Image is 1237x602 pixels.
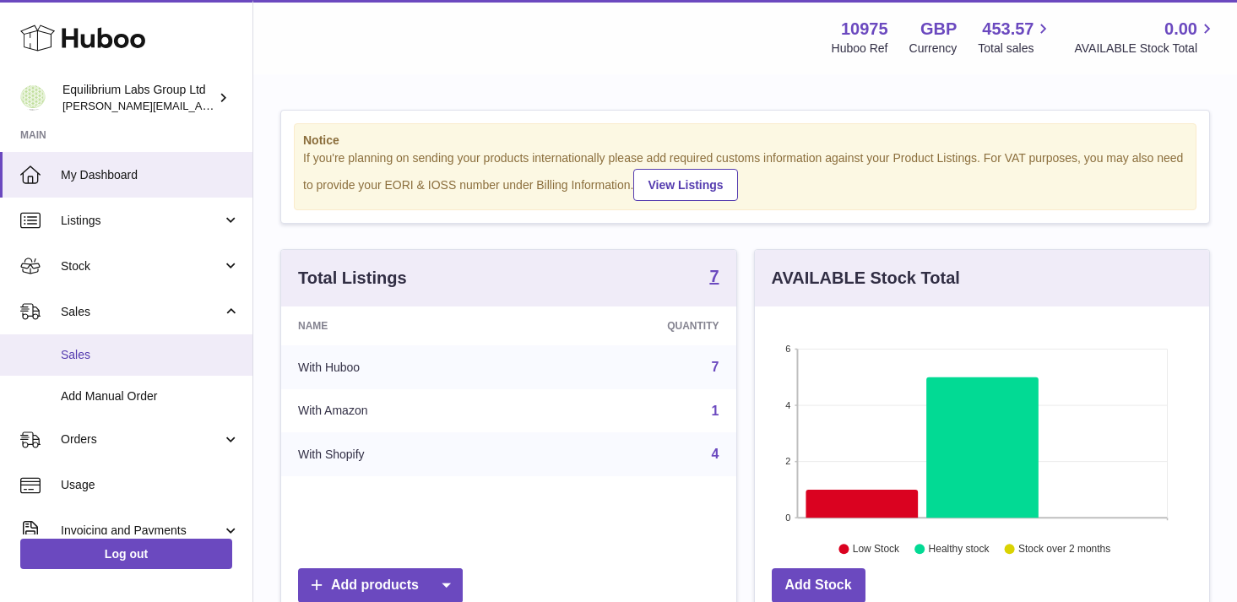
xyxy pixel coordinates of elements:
span: Total sales [978,41,1053,57]
text: 6 [785,344,790,354]
h3: Total Listings [298,267,407,290]
div: Currency [909,41,958,57]
span: My Dashboard [61,167,240,183]
a: 7 [712,360,719,374]
text: Low Stock [852,543,899,555]
a: 7 [709,268,719,288]
a: 1 [712,404,719,418]
text: Healthy stock [928,543,990,555]
a: 4 [712,447,719,461]
span: Orders [61,431,222,447]
a: 0.00 AVAILABLE Stock Total [1074,18,1217,57]
th: Quantity [530,306,736,345]
span: AVAILABLE Stock Total [1074,41,1217,57]
span: Sales [61,304,222,320]
a: 453.57 Total sales [978,18,1053,57]
div: If you're planning on sending your products internationally please add required customs informati... [303,150,1187,201]
text: Stock over 2 months [1018,543,1110,555]
span: Stock [61,258,222,274]
text: 2 [785,456,790,466]
td: With Huboo [281,345,530,389]
strong: Notice [303,133,1187,149]
td: With Shopify [281,432,530,476]
span: Invoicing and Payments [61,523,222,539]
div: Equilibrium Labs Group Ltd [62,82,214,114]
span: 0.00 [1164,18,1197,41]
text: 0 [785,513,790,523]
h3: AVAILABLE Stock Total [772,267,960,290]
div: Huboo Ref [832,41,888,57]
img: h.woodrow@theliverclinic.com [20,85,46,111]
td: With Amazon [281,389,530,433]
a: View Listings [633,169,737,201]
strong: 7 [709,268,719,285]
span: Listings [61,213,222,229]
text: 4 [785,400,790,410]
span: [PERSON_NAME][EMAIL_ADDRESS][DOMAIN_NAME] [62,99,339,112]
span: Usage [61,477,240,493]
a: Log out [20,539,232,569]
th: Name [281,306,530,345]
span: Sales [61,347,240,363]
span: Add Manual Order [61,388,240,404]
span: 453.57 [982,18,1034,41]
strong: GBP [920,18,957,41]
strong: 10975 [841,18,888,41]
